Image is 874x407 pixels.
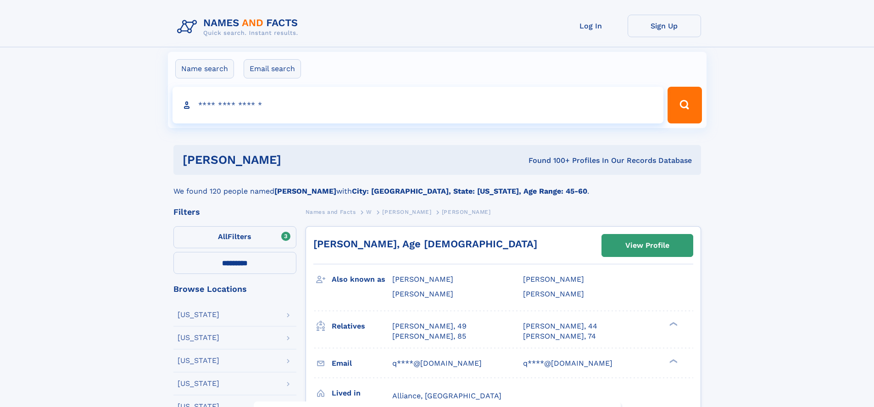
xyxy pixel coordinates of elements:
[523,331,596,341] a: [PERSON_NAME], 74
[178,311,219,318] div: [US_STATE]
[523,321,597,331] a: [PERSON_NAME], 44
[173,87,664,123] input: search input
[332,318,392,334] h3: Relatives
[173,226,296,248] label: Filters
[218,232,228,241] span: All
[667,358,678,364] div: ❯
[332,356,392,371] h3: Email
[392,321,467,331] a: [PERSON_NAME], 49
[352,187,587,195] b: City: [GEOGRAPHIC_DATA], State: [US_STATE], Age Range: 45-60
[625,235,669,256] div: View Profile
[392,275,453,284] span: [PERSON_NAME]
[173,285,296,293] div: Browse Locations
[332,385,392,401] h3: Lived in
[382,209,431,215] span: [PERSON_NAME]
[366,209,372,215] span: W
[183,154,405,166] h1: [PERSON_NAME]
[392,331,466,341] a: [PERSON_NAME], 85
[668,87,701,123] button: Search Button
[554,15,628,37] a: Log In
[178,380,219,387] div: [US_STATE]
[306,206,356,217] a: Names and Facts
[392,391,501,400] span: Alliance, [GEOGRAPHIC_DATA]
[366,206,372,217] a: W
[173,208,296,216] div: Filters
[332,272,392,287] h3: Also known as
[405,156,692,166] div: Found 100+ Profiles In Our Records Database
[602,234,693,256] a: View Profile
[244,59,301,78] label: Email search
[178,334,219,341] div: [US_STATE]
[382,206,431,217] a: [PERSON_NAME]
[628,15,701,37] a: Sign Up
[274,187,336,195] b: [PERSON_NAME]
[392,290,453,298] span: [PERSON_NAME]
[523,275,584,284] span: [PERSON_NAME]
[523,290,584,298] span: [PERSON_NAME]
[667,321,678,327] div: ❯
[173,15,306,39] img: Logo Names and Facts
[178,357,219,364] div: [US_STATE]
[442,209,491,215] span: [PERSON_NAME]
[313,238,537,250] a: [PERSON_NAME], Age [DEMOGRAPHIC_DATA]
[175,59,234,78] label: Name search
[173,175,701,197] div: We found 120 people named with .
